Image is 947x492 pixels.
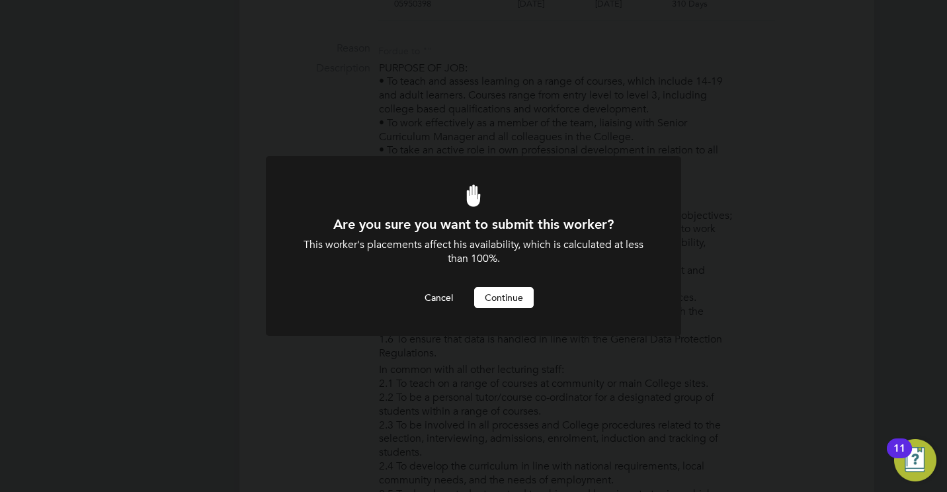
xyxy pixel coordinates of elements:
[414,287,464,308] button: Cancel
[474,287,534,308] button: Continue
[894,439,936,481] button: Open Resource Center, 11 new notifications
[302,238,645,266] div: This worker's placements affect his availability, which is calculated at less than 100%.
[893,448,905,466] div: 11
[302,216,645,233] h1: Are you sure you want to submit this worker?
